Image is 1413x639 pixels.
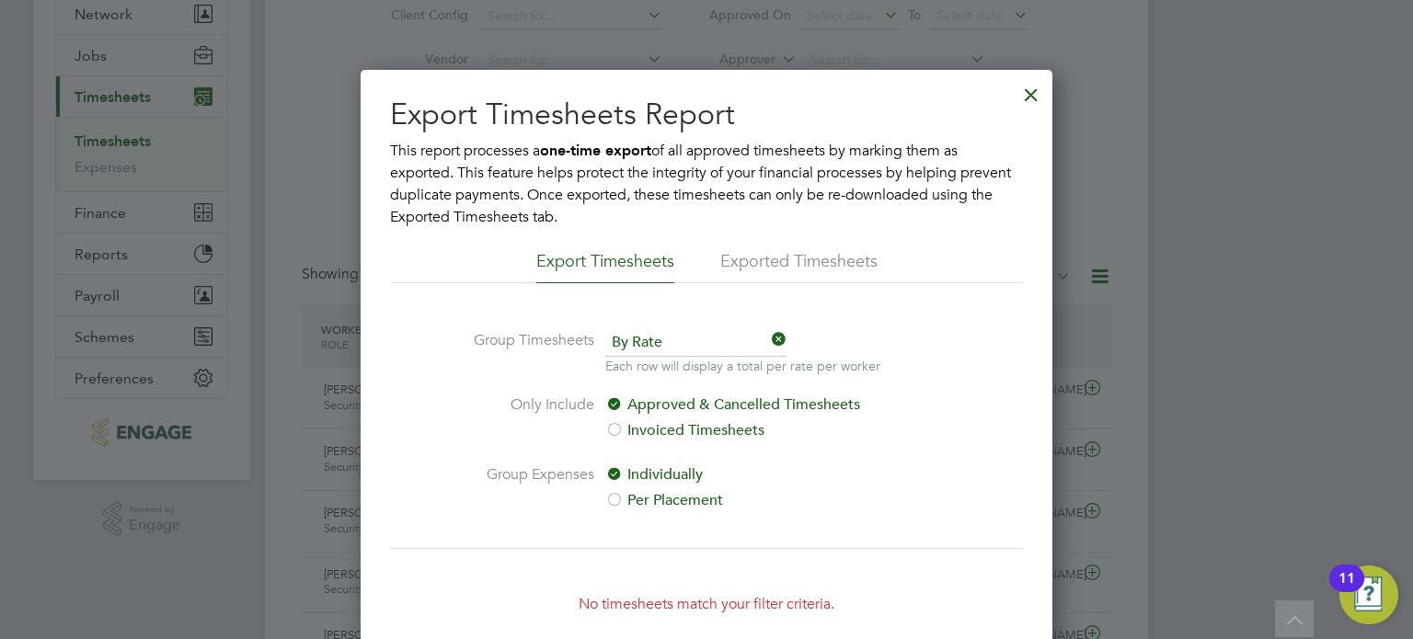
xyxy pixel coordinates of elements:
button: Open Resource Center, 11 new notifications [1339,565,1398,624]
label: Group Timesheets [456,329,594,371]
label: Group Expenses [456,463,594,511]
span: By Rate [605,329,787,357]
b: one-time export [540,142,651,159]
label: Invoiced Timesheets [605,419,913,441]
div: 11 [1338,578,1355,602]
p: Each row will display a total per rate per worker [605,357,880,375]
li: Export Timesheets [536,250,674,283]
label: Per Placement [605,489,913,511]
p: This report processes a of all approved timesheets by marking them as exported. This feature help... [390,140,1023,228]
label: Individually [605,463,913,485]
p: No timesheets match your filter criteria. [390,593,1023,615]
li: Exported Timesheets [720,250,878,283]
h2: Export Timesheets Report [390,96,1023,134]
label: Only Include [456,394,594,441]
label: Approved & Cancelled Timesheets [605,394,913,416]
